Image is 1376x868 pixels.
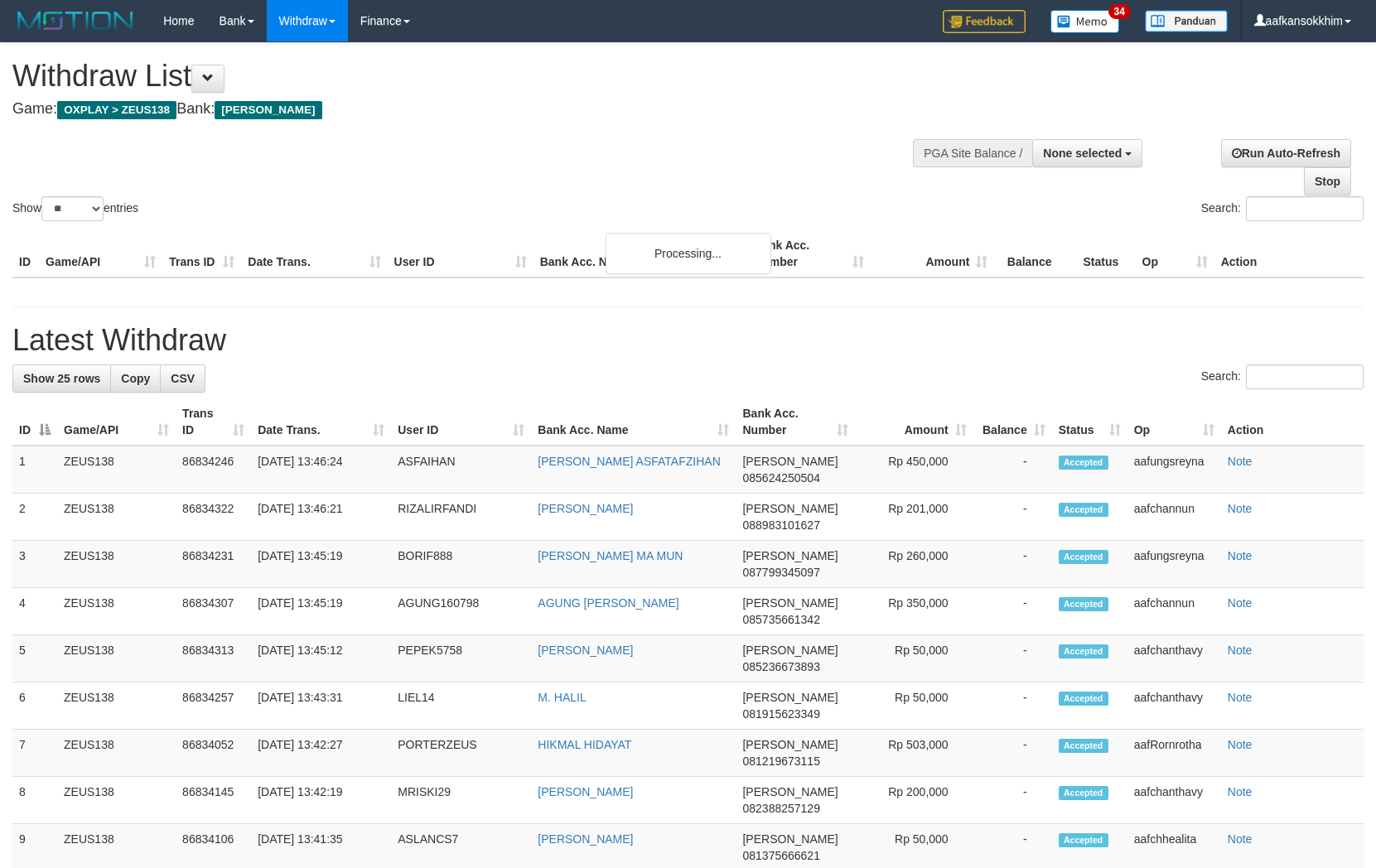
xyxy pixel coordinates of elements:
td: ZEUS138 [57,588,176,635]
th: Balance [994,230,1076,277]
td: - [973,541,1052,588]
span: Copy 081375666621 to clipboard [742,849,819,862]
td: 5 [12,635,57,682]
a: Copy [110,364,161,393]
span: CSV [171,372,195,385]
th: Date Trans.: activate to sort column ascending [251,398,391,446]
label: Search: [1201,364,1364,389]
a: M. HALIL [538,691,586,704]
th: Game/API [39,230,162,277]
div: PGA Site Balance / [913,139,1032,167]
th: Action [1221,398,1364,446]
a: Note [1228,549,1253,562]
td: 6 [12,682,57,730]
a: [PERSON_NAME] [538,644,633,657]
td: ASFAIHAN [391,446,531,494]
span: Copy 085735661342 to clipboard [742,613,819,626]
span: OXPLAY > ZEUS138 [57,101,176,119]
span: [PERSON_NAME] [215,101,321,119]
span: Copy 088983101627 to clipboard [742,518,819,532]
img: panduan.png [1145,10,1228,32]
a: [PERSON_NAME] [538,832,633,846]
span: Accepted [1059,644,1108,658]
span: [PERSON_NAME] [742,596,838,610]
td: 86834313 [176,635,251,682]
td: aafchanthavy [1127,682,1221,730]
th: Amount: activate to sort column ascending [855,398,973,446]
span: [PERSON_NAME] [742,738,838,751]
span: Copy 085624250504 to clipboard [742,471,819,485]
th: Action [1214,230,1364,277]
a: Note [1228,691,1253,704]
span: [PERSON_NAME] [742,644,838,657]
td: 86834231 [176,541,251,588]
th: Balance: activate to sort column ascending [973,398,1052,446]
img: Button%20Memo.svg [1050,10,1120,33]
td: Rp 503,000 [855,730,973,777]
a: Note [1228,738,1253,751]
span: Accepted [1059,833,1108,847]
td: ZEUS138 [57,635,176,682]
td: Rp 260,000 [855,541,973,588]
td: [DATE] 13:43:31 [251,682,391,730]
a: Note [1228,785,1253,798]
td: 1 [12,446,57,494]
td: - [973,730,1052,777]
span: Accepted [1059,597,1108,611]
a: [PERSON_NAME] [538,502,633,515]
span: Accepted [1059,692,1108,706]
a: Run Auto-Refresh [1221,139,1351,167]
th: Game/API: activate to sort column ascending [57,398,176,446]
th: Amount [871,230,994,277]
select: Showentries [41,196,104,221]
span: Copy [121,372,150,385]
span: Accepted [1059,739,1108,753]
td: [DATE] 13:45:19 [251,588,391,635]
th: ID [12,230,39,277]
td: 7 [12,730,57,777]
th: User ID [388,230,534,277]
td: 86834257 [176,682,251,730]
span: [PERSON_NAME] [742,549,838,562]
a: AGUNG [PERSON_NAME] [538,596,678,610]
span: [PERSON_NAME] [742,691,838,704]
td: - [973,494,1052,541]
span: [PERSON_NAME] [742,785,838,798]
td: aafchanthavy [1127,635,1221,682]
td: Rp 50,000 [855,682,973,730]
a: Show 25 rows [12,364,111,393]
td: 86834246 [176,446,251,494]
td: - [973,682,1052,730]
td: PEPEK5758 [391,635,531,682]
h1: Latest Withdraw [12,324,1364,357]
td: 86834052 [176,730,251,777]
td: aafungsreyna [1127,541,1221,588]
th: Status [1076,230,1135,277]
a: HIKMAL HIDAYAT [538,738,631,751]
a: Note [1228,455,1253,468]
td: aafchannun [1127,494,1221,541]
td: Rp 450,000 [855,446,973,494]
td: ZEUS138 [57,494,176,541]
td: - [973,446,1052,494]
td: [DATE] 13:46:24 [251,446,391,494]
input: Search: [1246,364,1364,389]
td: ZEUS138 [57,682,176,730]
th: Op: activate to sort column ascending [1127,398,1221,446]
span: Accepted [1059,456,1108,470]
th: Status: activate to sort column ascending [1052,398,1127,446]
img: Feedback.jpg [943,10,1026,33]
td: [DATE] 13:42:27 [251,730,391,777]
button: None selected [1032,139,1142,167]
label: Show entries [12,196,138,221]
td: 86834322 [176,494,251,541]
td: PORTERZEUS [391,730,531,777]
a: CSV [160,364,205,393]
span: [PERSON_NAME] [742,455,838,468]
th: Date Trans. [241,230,387,277]
th: Trans ID: activate to sort column ascending [176,398,251,446]
td: - [973,588,1052,635]
td: LIEL14 [391,682,531,730]
td: 86834307 [176,588,251,635]
a: Note [1228,502,1253,515]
